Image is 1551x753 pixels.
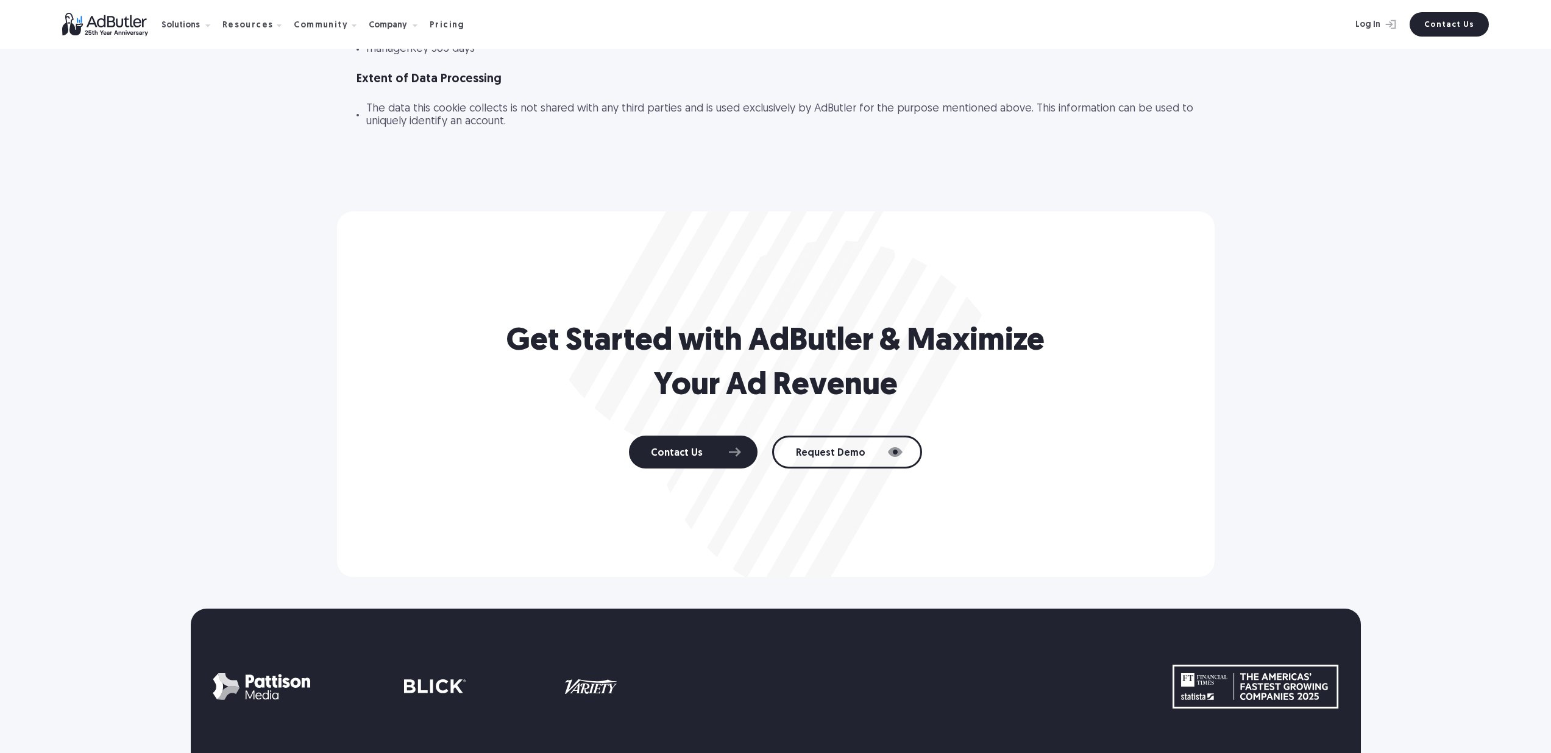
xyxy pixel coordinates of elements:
a: Contact Us [629,436,758,468]
div: managerKey 365 days [366,43,475,56]
div: Company [369,5,427,44]
div: Community [294,21,348,30]
div: carousel [213,665,1173,707]
a: Pricing [430,19,475,30]
div: Solutions [161,5,220,44]
h4: Extent of Data Processing [357,71,1195,88]
a: Log In [1323,12,1402,37]
div: 1 of 8 [213,665,1173,707]
div: The data this cookie collects is not shared with any third parties and is used exclusively by AdB... [366,102,1195,129]
div: Solutions [161,21,200,30]
div: Community [294,5,366,44]
a: Contact Us [1410,12,1489,37]
div: Resources [222,5,292,44]
div: Pricing [430,21,465,30]
div: Company [369,21,407,30]
h2: Get Started with AdButler & Maximize Your Ad Revenue [502,320,1050,409]
div: Resources [222,21,274,30]
a: Request Demo [772,436,922,468]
